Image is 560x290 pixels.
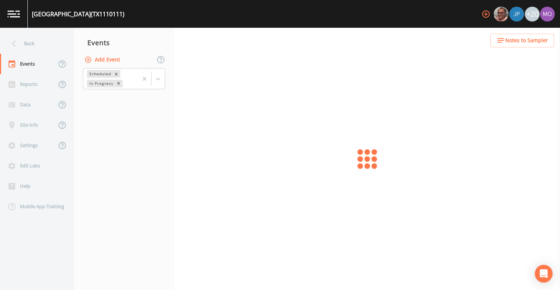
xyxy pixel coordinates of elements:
div: Remove In Progress [114,80,123,87]
img: 4e251478aba98ce068fb7eae8f78b90c [540,7,555,21]
div: Mike Franklin [493,7,509,21]
img: e2d790fa78825a4bb76dcb6ab311d44c [494,7,509,21]
div: Joshua gere Paul [509,7,524,21]
img: 41241ef155101aa6d92a04480b0d0000 [509,7,524,21]
div: Scheduled [87,70,112,78]
div: Remove Scheduled [112,70,120,78]
div: Events [74,33,174,52]
button: Notes to Sampler [490,34,554,47]
div: Open Intercom Messenger [535,265,553,283]
div: +20 [525,7,540,21]
div: [GEOGRAPHIC_DATA] (TX1110111) [32,10,124,19]
span: Notes to Sampler [505,36,548,45]
div: In Progress [87,80,114,87]
img: logo [7,10,20,17]
button: Add Event [83,53,123,67]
